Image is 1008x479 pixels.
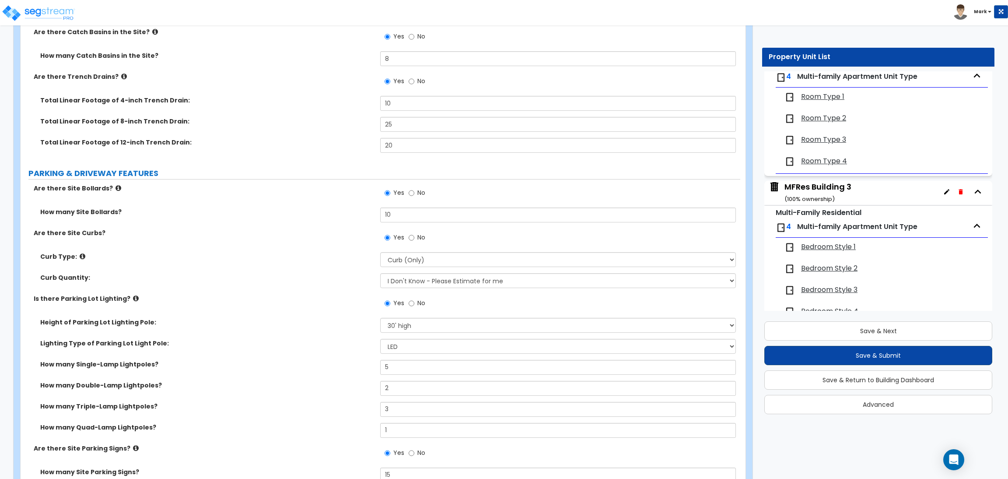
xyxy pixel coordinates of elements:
[40,273,374,282] label: Curb Quantity:
[34,184,374,193] label: Are there Site Bollards?
[121,73,127,80] i: click for more info!
[764,395,992,414] button: Advanced
[40,423,374,432] label: How many Quad-Lamp Lightpoles?
[784,135,795,145] img: door.png
[784,242,795,253] img: door.png
[953,4,968,20] img: avatar.png
[784,195,835,203] small: ( 100 % ownership)
[784,113,795,124] img: door.png
[784,156,795,167] img: door.png
[385,77,390,86] input: Yes
[393,233,404,242] span: Yes
[776,222,786,233] img: door.png
[801,242,856,252] span: Bedroom Style 1
[393,299,404,307] span: Yes
[417,32,425,41] span: No
[34,229,374,237] label: Are there Site Curbs?
[801,285,857,295] span: Bedroom Style 3
[764,370,992,390] button: Save & Return to Building Dashboard
[393,32,404,41] span: Yes
[385,32,390,42] input: Yes
[34,28,374,36] label: Are there Catch Basins in the Site?
[801,156,847,166] span: Room Type 4
[776,208,861,218] small: Multi-Family Residential
[801,113,846,123] span: Room Type 2
[1,4,76,22] img: logo_pro_r.png
[784,306,795,317] img: door.png
[974,8,987,15] b: Mark
[769,181,851,204] span: MFRes Building 3
[417,448,425,457] span: No
[409,77,414,86] input: No
[40,468,374,476] label: How many Site Parking Signs?
[133,445,139,451] i: click for more info!
[784,181,851,204] div: MFRes Building 3
[764,346,992,365] button: Save & Submit
[40,252,374,261] label: Curb Type:
[786,71,791,81] span: 4
[764,321,992,341] button: Save & Next
[40,208,374,216] label: How many Site Bollards?
[801,264,857,274] span: Bedroom Style 2
[34,294,374,303] label: Is there Parking Lot Lighting?
[40,138,374,147] label: Total Linear Footage of 12-inch Trench Drain:
[40,381,374,390] label: How many Double-Lamp Lightpoles?
[385,299,390,308] input: Yes
[801,135,846,145] span: Room Type 3
[385,188,390,198] input: Yes
[776,72,786,83] img: door.png
[409,233,414,243] input: No
[34,72,374,81] label: Are there Trench Drains?
[393,77,404,85] span: Yes
[784,92,795,102] img: door.png
[784,264,795,274] img: door.png
[40,402,374,411] label: How many Triple-Lamp Lightpoles?
[40,360,374,369] label: How many Single-Lamp Lightpoles?
[801,92,844,102] span: Room Type 1
[769,181,780,193] img: building.svg
[393,188,404,197] span: Yes
[40,117,374,126] label: Total Linear Footage of 8-inch Trench Drain:
[40,339,374,348] label: Lighting Type of Parking Lot Light Pole:
[385,233,390,243] input: Yes
[786,222,791,232] span: 4
[409,299,414,308] input: No
[80,253,85,260] i: click for more info!
[393,448,404,457] span: Yes
[40,96,374,105] label: Total Linear Footage of 4-inch Trench Drain:
[152,28,158,35] i: click for more info!
[417,299,425,307] span: No
[409,448,414,458] input: No
[385,448,390,458] input: Yes
[28,168,740,179] label: PARKING & DRIVEWAY FEATURES
[40,318,374,327] label: Height of Parking Lot Lighting Pole:
[417,188,425,197] span: No
[417,233,425,242] span: No
[769,52,988,62] div: Property Unit List
[797,71,917,81] span: Multi-family Apartment Unit Type
[409,32,414,42] input: No
[417,77,425,85] span: No
[409,188,414,198] input: No
[797,222,917,232] span: Multi-family Apartment Unit Type
[115,185,121,191] i: click for more info!
[943,449,964,470] div: Open Intercom Messenger
[784,285,795,296] img: door.png
[133,295,139,302] i: click for more info!
[40,51,374,60] label: How many Catch Basins in the Site?
[801,306,858,317] span: Bedroom Style 4
[34,444,374,453] label: Are there Site Parking Signs?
